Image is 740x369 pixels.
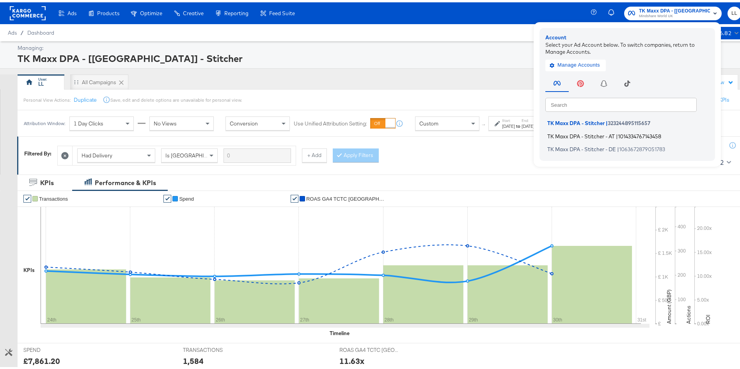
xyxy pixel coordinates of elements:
[74,118,103,125] span: 1 Day Clicks
[705,312,712,321] text: ROI
[183,8,204,14] span: Creative
[74,78,78,82] div: Drag to reorder tab
[27,27,54,34] a: Dashboard
[608,118,650,124] span: 323244895115657
[306,194,384,200] span: ROAS GA4 TCTC [GEOGRAPHIC_DATA]
[551,58,600,67] span: Manage Accounts
[23,353,60,364] div: £7,861.20
[639,11,710,17] span: Mindshare World UK
[163,192,171,200] a: ✔
[419,118,438,125] span: Custom
[291,192,298,200] a: ✔
[40,176,54,185] div: KPIs
[294,118,367,125] label: Use Unified Attribution Setting:
[619,144,665,150] span: 1063672879051783
[230,118,258,125] span: Conversion
[154,118,177,125] span: No Views
[515,121,522,127] strong: to
[23,344,82,351] span: SPEND
[183,344,241,351] span: TRANSACTIONS
[685,303,692,321] text: Actions
[522,121,534,127] div: [DATE]
[183,353,204,364] div: 1,584
[23,264,35,272] div: KPIs
[480,121,488,124] span: ↑
[82,76,116,84] div: All Campaigns
[23,118,66,124] div: Attribution Window:
[617,144,619,150] span: |
[8,27,17,34] span: Ads
[339,344,398,351] span: ROAS GA4 TCTC [GEOGRAPHIC_DATA]
[302,146,327,160] button: + Add
[339,353,364,364] div: 11.63x
[547,131,615,137] span: TK Maxx DPA - Stitcher - AT
[502,116,515,121] label: Start:
[606,118,608,124] span: |
[95,176,156,185] div: Performance & KPIs
[39,194,68,200] span: Transactions
[269,8,295,14] span: Feed Suite
[547,118,605,124] span: TK Maxx DPA - Stitcher
[18,42,739,49] div: Managing:
[731,7,738,16] span: LL
[330,327,350,335] div: Timeline
[38,78,44,85] div: LL
[547,144,616,150] span: TK Maxx DPA - Stitcher - DE
[618,131,661,137] span: 1014334767143458
[224,146,291,161] input: Enter a search term
[18,49,739,63] div: TK Maxx DPA - [[GEOGRAPHIC_DATA]] - Stitcher
[82,150,112,157] span: Had Delivery
[545,32,709,39] div: Account
[140,8,162,14] span: Optimize
[67,8,76,14] span: Ads
[624,4,722,18] button: TK Maxx DPA - [[GEOGRAPHIC_DATA]] - StitcherMindshare World UK
[616,131,618,137] span: |
[545,39,709,53] div: Select your Ad Account below. To switch companies, return to Manage Accounts.
[24,148,51,155] div: Filtered By:
[97,8,119,14] span: Products
[74,94,97,101] button: Duplicate
[110,95,242,101] div: Save, edit and delete options are unavailable for personal view.
[545,57,606,69] button: Manage Accounts
[522,116,534,121] label: End:
[165,150,225,157] span: Is [GEOGRAPHIC_DATA]
[23,95,71,101] div: Personal View Actions:
[639,5,710,13] span: TK Maxx DPA - [[GEOGRAPHIC_DATA]] - Stitcher
[502,121,515,127] div: [DATE]
[17,27,27,34] span: /
[179,194,194,200] span: Spend
[665,287,673,321] text: Amount (GBP)
[224,8,248,14] span: Reporting
[23,192,31,200] a: ✔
